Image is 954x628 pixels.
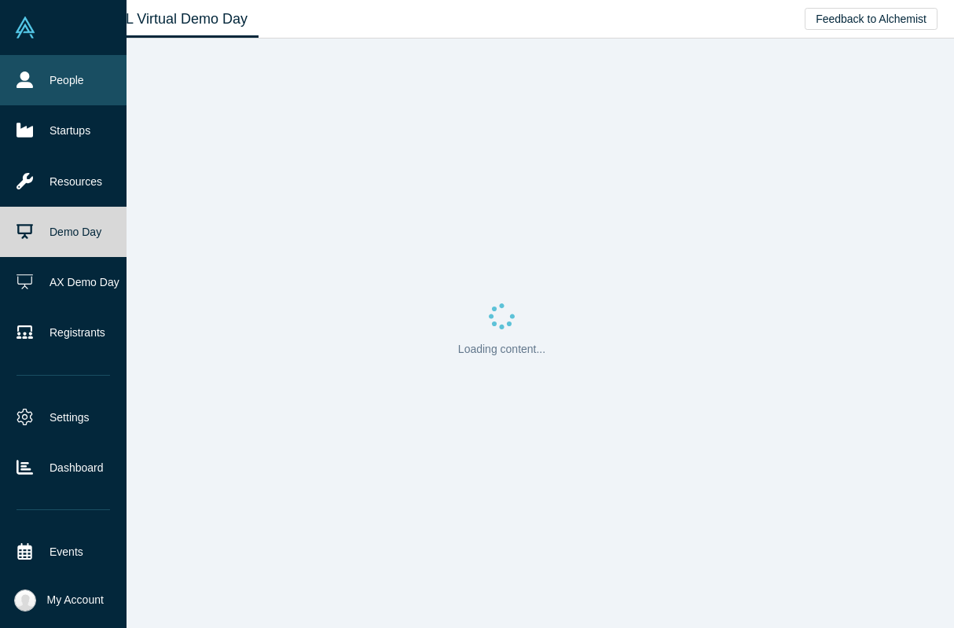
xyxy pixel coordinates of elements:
span: My Account [47,592,104,608]
p: Loading content... [458,341,545,358]
img: Katinka Harsányi's Account [14,589,36,611]
button: Feedback to Alchemist [805,8,937,30]
button: My Account [14,589,104,611]
img: Alchemist Vault Logo [14,17,36,39]
a: Class XL Virtual Demo Day [66,1,259,38]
